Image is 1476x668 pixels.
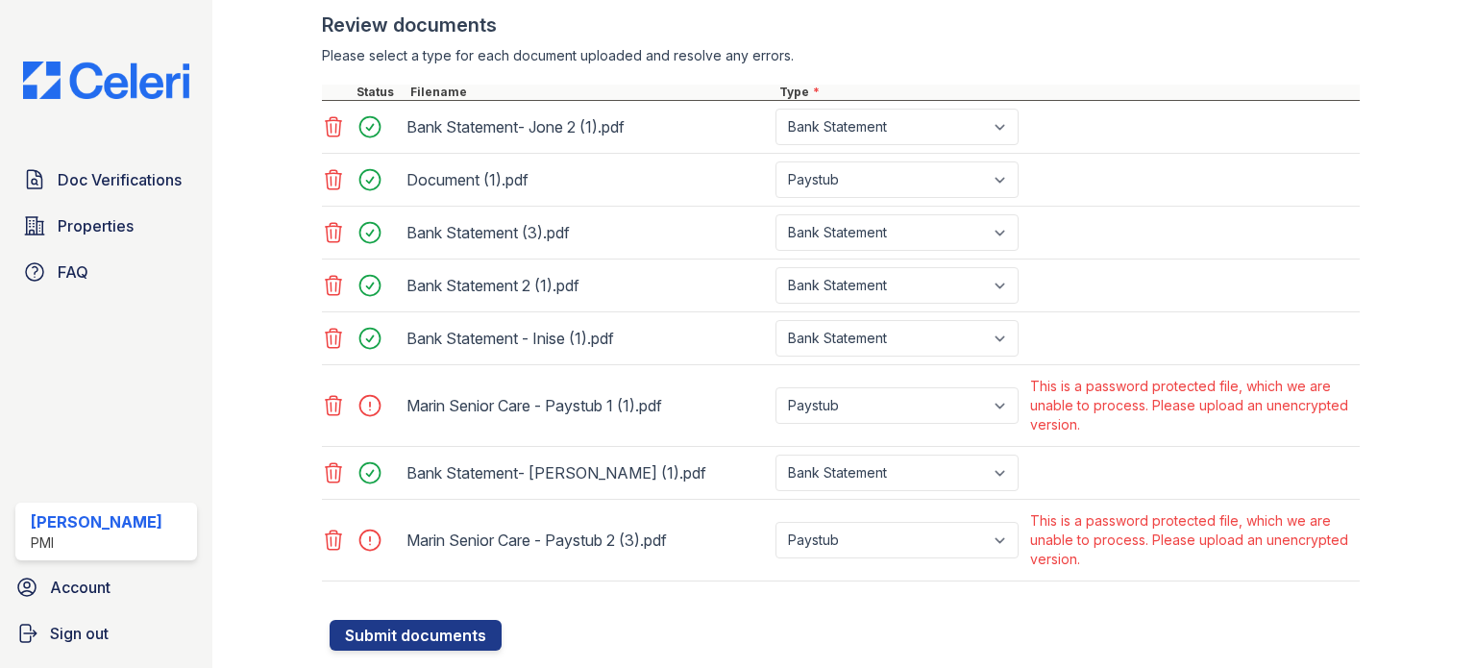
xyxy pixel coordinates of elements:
div: This is a password protected file, which we are unable to process. Please upload an unencrypted v... [1030,511,1356,569]
div: Status [353,85,406,100]
a: Account [8,568,205,606]
div: Bank Statement - Inise (1).pdf [406,323,768,354]
a: Doc Verifications [15,161,197,199]
a: Properties [15,207,197,245]
div: Bank Statement- [PERSON_NAME] (1).pdf [406,458,768,488]
span: Sign out [50,622,109,645]
div: Bank Statement 2 (1).pdf [406,270,768,301]
div: Bank Statement (3).pdf [406,217,768,248]
a: Sign out [8,614,205,653]
span: Doc Verifications [58,168,182,191]
div: This is a password protected file, which we are unable to process. Please upload an unencrypted v... [1030,377,1356,434]
div: Bank Statement- Jone 2 (1).pdf [406,111,768,142]
span: Account [50,576,111,599]
span: FAQ [58,260,88,284]
div: Filename [406,85,775,100]
div: Type [775,85,1360,100]
div: Document (1).pdf [406,164,768,195]
button: Submit documents [330,620,502,651]
div: Marin Senior Care - Paystub 1 (1).pdf [406,390,768,421]
span: Properties [58,214,134,237]
div: PMI [31,533,162,553]
div: Please select a type for each document uploaded and resolve any errors. [322,46,1360,65]
div: [PERSON_NAME] [31,510,162,533]
img: CE_Logo_Blue-a8612792a0a2168367f1c8372b55b34899dd931a85d93a1a3d3e32e68fde9ad4.png [8,62,205,99]
div: Marin Senior Care - Paystub 2 (3).pdf [406,525,768,556]
a: FAQ [15,253,197,291]
div: Review documents [322,12,1360,38]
